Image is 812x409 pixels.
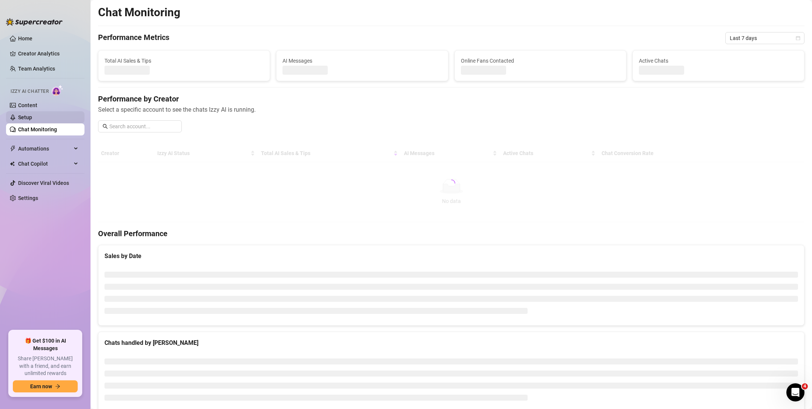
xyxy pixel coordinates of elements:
a: Home [18,35,32,42]
span: Share [PERSON_NAME] with a friend, and earn unlimited rewards [13,355,78,377]
a: Setup [18,114,32,120]
span: Online Fans Contacted [461,57,620,65]
a: Discover Viral Videos [18,180,69,186]
span: AI Messages [282,57,442,65]
a: Content [18,102,37,108]
iframe: Intercom live chat [786,383,804,401]
button: Earn nowarrow-right [13,380,78,392]
a: Team Analytics [18,66,55,72]
span: search [103,124,108,129]
h4: Performance Metrics [98,32,169,44]
h2: Chat Monitoring [98,5,180,20]
a: Settings [18,195,38,201]
span: Last 7 days [730,32,800,44]
h4: Performance by Creator [98,94,804,104]
input: Search account... [109,122,177,131]
span: 🎁 Get $100 in AI Messages [13,337,78,352]
span: thunderbolt [10,146,16,152]
div: Chats handled by [PERSON_NAME] [104,338,798,347]
span: Izzy AI Chatter [11,88,49,95]
span: Total AI Sales & Tips [104,57,264,65]
span: 4 [802,383,808,389]
a: Creator Analytics [18,48,78,60]
a: Chat Monitoring [18,126,57,132]
span: Earn now [30,383,52,389]
span: Select a specific account to see the chats Izzy AI is running. [98,105,804,114]
span: Chat Copilot [18,158,72,170]
div: Sales by Date [104,251,798,261]
span: loading [446,178,456,189]
span: Active Chats [639,57,798,65]
img: Chat Copilot [10,161,15,166]
img: AI Chatter [52,85,63,96]
span: calendar [796,36,800,40]
img: logo-BBDzfeDw.svg [6,18,63,26]
span: arrow-right [55,384,60,389]
h4: Overall Performance [98,228,804,239]
span: Automations [18,143,72,155]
